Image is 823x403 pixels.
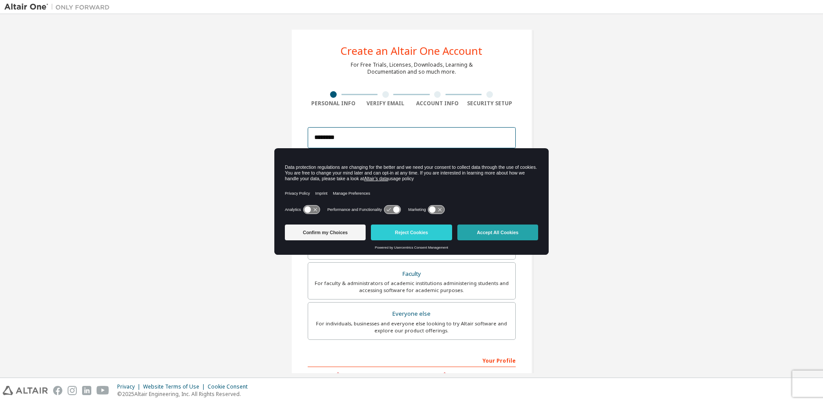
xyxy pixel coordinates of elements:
[308,371,409,378] label: First Name
[208,383,253,390] div: Cookie Consent
[53,386,62,395] img: facebook.svg
[464,100,516,107] div: Security Setup
[3,386,48,395] img: altair_logo.svg
[117,383,143,390] div: Privacy
[97,386,109,395] img: youtube.svg
[308,100,360,107] div: Personal Info
[308,353,516,367] div: Your Profile
[4,3,114,11] img: Altair One
[117,390,253,398] p: © 2025 Altair Engineering, Inc. All Rights Reserved.
[68,386,77,395] img: instagram.svg
[351,61,473,75] div: For Free Trials, Licenses, Downloads, Learning & Documentation and so much more.
[414,371,516,378] label: Last Name
[313,308,510,320] div: Everyone else
[341,46,482,56] div: Create an Altair One Account
[412,100,464,107] div: Account Info
[313,268,510,280] div: Faculty
[359,100,412,107] div: Verify Email
[143,383,208,390] div: Website Terms of Use
[313,320,510,334] div: For individuals, businesses and everyone else looking to try Altair software and explore our prod...
[313,280,510,294] div: For faculty & administrators of academic institutions administering students and accessing softwa...
[82,386,91,395] img: linkedin.svg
